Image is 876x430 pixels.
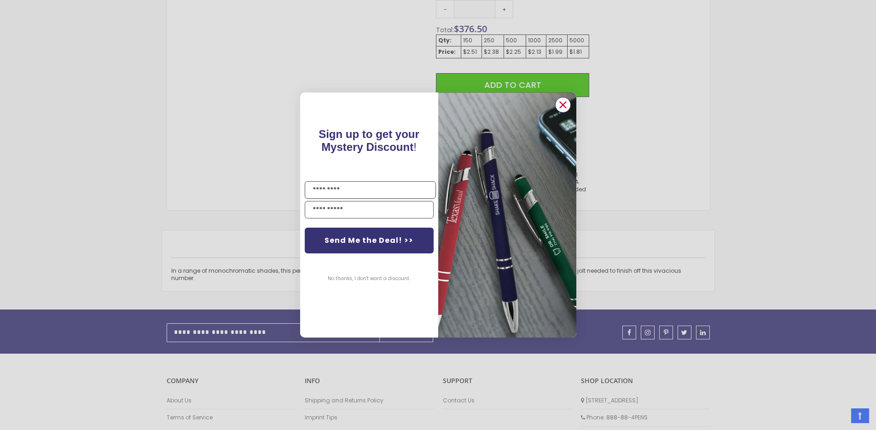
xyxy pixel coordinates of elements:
[438,92,576,338] img: pop-up-image
[305,228,434,253] button: Send Me the Deal! >>
[319,128,419,153] span: !
[555,97,571,113] button: Close dialog
[323,267,415,290] button: No thanks, I don't want a discount.
[319,128,419,153] span: Sign up to get your Mystery Discount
